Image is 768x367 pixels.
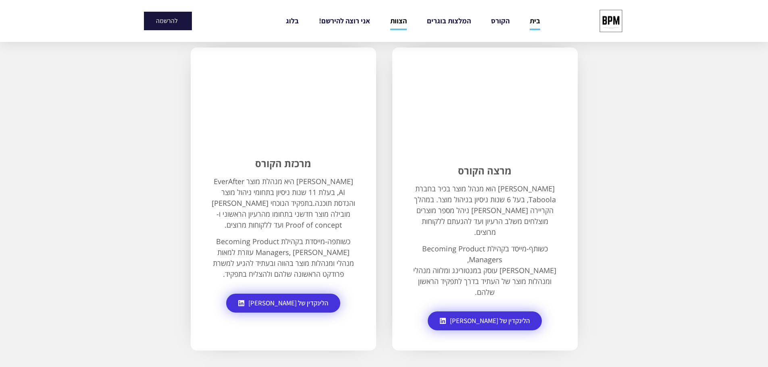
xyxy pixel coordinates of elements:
[596,6,626,36] img: cropped-bpm-logo-1.jpeg
[427,12,471,30] a: המלצות בוגרים
[530,12,540,30] a: בית
[248,300,328,307] span: הלינקדין של [PERSON_NAME]
[390,12,407,30] a: הצוות
[412,243,558,298] p: כשותף-מייסד בקהילת Becoming Product Managers, [PERSON_NAME] עוסק במנטורינג ומלווה מנהלי ומנהלות מ...
[491,12,510,30] a: הקורס
[428,311,542,330] a: הלינקדין של [PERSON_NAME]
[319,12,370,30] a: אני רוצה להירשם!
[226,294,340,313] a: הלינקדין של [PERSON_NAME]
[412,183,558,238] p: [PERSON_NAME] הוא מנהל מוצר בכיר בחברת Taboola, בעל 6 שנות ניסיון בניהול מוצר. במהלך הקריירה [PER...
[286,12,299,30] a: בלוג
[255,157,311,170] b: מרכזת הקורס
[450,317,530,324] span: הלינקדין של [PERSON_NAME]
[156,18,178,24] span: להרשמה
[211,236,356,280] p: כשותפה-מייסדת בקהילת Becoming Product Managers, [PERSON_NAME] עוזרת למאות מנהלי ומנהלות מוצר בהוו...
[211,176,356,230] p: [PERSON_NAME] היא מנהלת מוצר EverAfter AI, בעלת 11 שנות ניסיון בתחומי ניהול מוצר והנדסת תוכנה.בתפ...
[250,12,576,30] nav: Menu
[458,164,512,177] b: מרצה הקורס
[144,12,192,30] a: להרשמה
